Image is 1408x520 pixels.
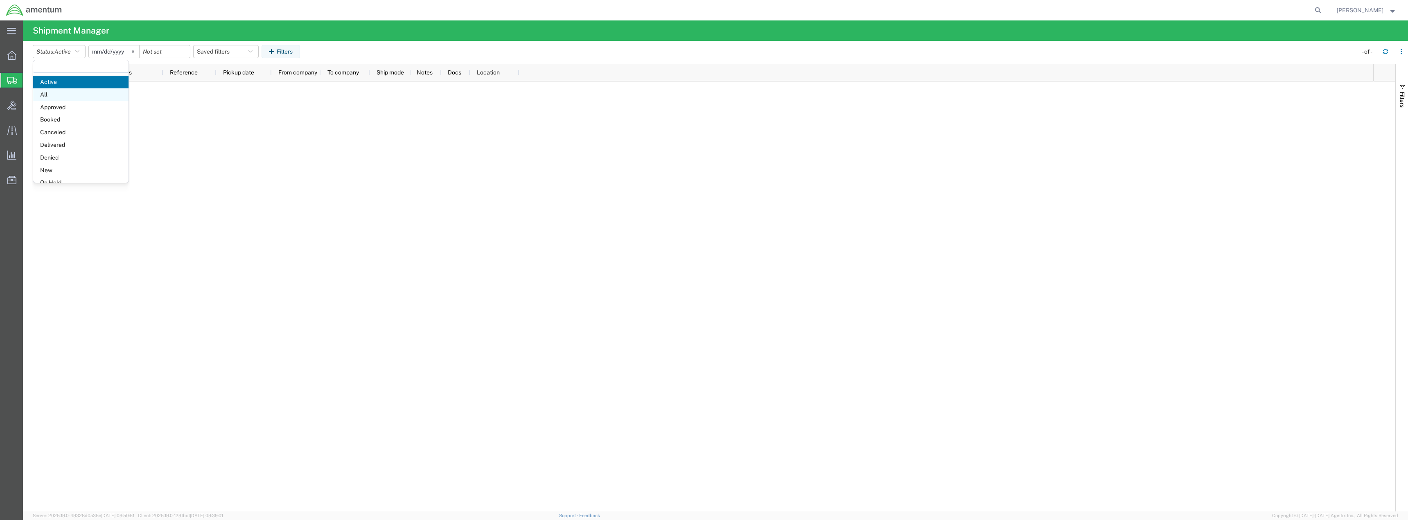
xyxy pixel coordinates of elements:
span: Active [54,48,71,55]
span: All [33,88,129,101]
img: logo [6,4,62,16]
span: Booked [33,113,129,126]
span: Denied [33,151,129,164]
a: Support [559,513,580,518]
span: Delivered [33,139,129,151]
span: Active [33,76,129,88]
input: Not set [89,45,139,58]
button: Saved filters [193,45,259,58]
button: [PERSON_NAME] [1336,5,1397,15]
span: On Hold [33,176,129,189]
input: Not set [140,45,190,58]
span: Approved [33,101,129,114]
button: Status:Active [33,45,86,58]
span: Notes [417,69,433,76]
span: Ship mode [377,69,404,76]
span: Filters [1399,92,1406,108]
span: Brian Folino [1337,6,1383,15]
span: To company [327,69,359,76]
span: Pickup date [223,69,254,76]
button: Filters [262,45,300,58]
h4: Shipment Manager [33,20,109,41]
span: Docs [448,69,461,76]
span: From company [278,69,317,76]
span: Copyright © [DATE]-[DATE] Agistix Inc., All Rights Reserved [1272,512,1398,519]
span: [DATE] 09:50:51 [101,513,134,518]
span: Client: 2025.19.0-129fbcf [138,513,223,518]
a: Feedback [579,513,600,518]
span: Server: 2025.19.0-49328d0a35e [33,513,134,518]
div: - of - [1362,47,1376,56]
span: Location [477,69,500,76]
span: Canceled [33,126,129,139]
span: Reference [170,69,198,76]
span: [DATE] 09:39:01 [190,513,223,518]
span: New [33,164,129,177]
